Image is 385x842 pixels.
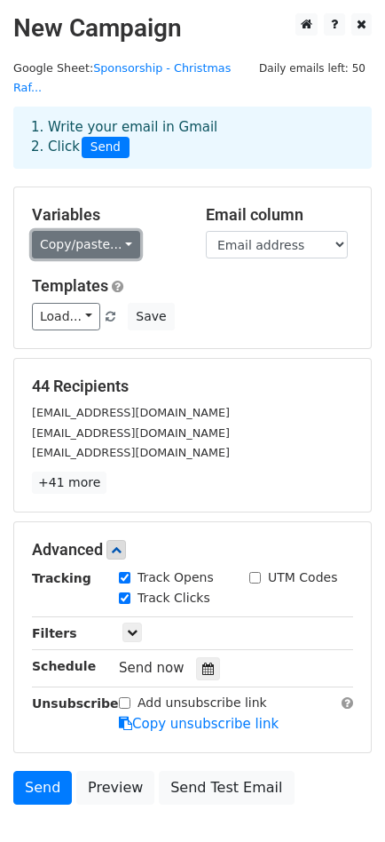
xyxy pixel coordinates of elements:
[32,659,96,673] strong: Schedule
[159,771,294,805] a: Send Test Email
[137,568,214,587] label: Track Opens
[137,589,210,608] label: Track Clicks
[32,626,77,640] strong: Filters
[32,205,179,225] h5: Variables
[253,59,372,78] span: Daily emails left: 50
[32,377,353,396] h5: 44 Recipients
[32,696,119,711] strong: Unsubscribe
[82,137,130,158] span: Send
[268,568,337,587] label: UTM Codes
[32,231,140,258] a: Copy/paste...
[13,13,372,44] h2: New Campaign
[296,757,385,842] iframe: Chat Widget
[13,771,72,805] a: Send
[32,446,230,459] small: [EMAIL_ADDRESS][DOMAIN_NAME]
[119,716,279,732] a: Copy unsubscribe link
[32,571,91,585] strong: Tracking
[32,303,100,330] a: Load...
[13,61,231,95] small: Google Sheet:
[253,61,372,75] a: Daily emails left: 50
[13,61,231,95] a: Sponsorship - Christmas Raf...
[76,771,154,805] a: Preview
[119,660,185,676] span: Send now
[32,540,353,560] h5: Advanced
[32,276,108,295] a: Templates
[32,426,230,440] small: [EMAIL_ADDRESS][DOMAIN_NAME]
[206,205,353,225] h5: Email column
[32,406,230,419] small: [EMAIL_ADDRESS][DOMAIN_NAME]
[137,694,267,712] label: Add unsubscribe link
[128,303,174,330] button: Save
[18,117,367,158] div: 1. Write your email in Gmail 2. Click
[32,472,106,494] a: +41 more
